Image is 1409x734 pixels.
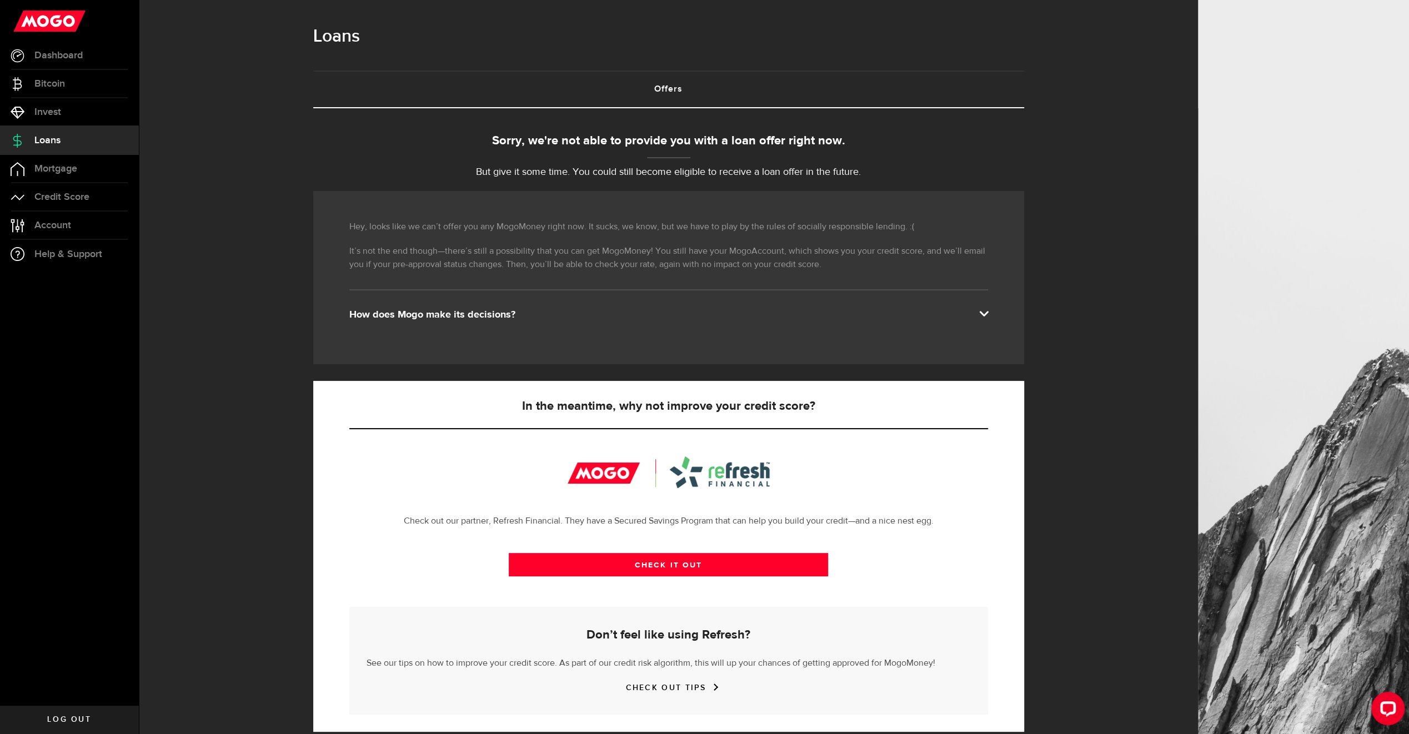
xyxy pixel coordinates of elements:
p: It’s not the end though—there’s still a possibility that you can get MogoMoney! You still have yo... [349,245,988,272]
h1: Loans [313,22,1024,51]
p: Hey, looks like we can’t offer you any MogoMoney right now. It sucks, we know, but we have to pla... [349,220,988,234]
ul: Tabs Navigation [313,71,1024,108]
span: Mortgage [34,164,77,174]
span: Credit Score [34,192,89,202]
span: Dashboard [34,51,83,61]
iframe: LiveChat chat widget [1362,687,1409,734]
span: Log out [47,716,91,723]
a: Offers [313,72,1024,107]
span: Invest [34,107,61,117]
span: Loans [34,135,61,145]
span: Bitcoin [34,79,65,89]
p: Check out our partner, Refresh Financial. They have a Secured Savings Program that can help you b... [349,515,988,528]
p: But give it some time. You could still become eligible to receive a loan offer in the future. [313,165,1024,180]
a: CHECK OUT TIPS [625,683,711,692]
span: Help & Support [34,249,102,259]
span: Account [34,220,71,230]
div: How does Mogo make its decisions? [349,308,988,321]
a: CHECK IT OUT [509,553,828,576]
h5: In the meantime, why not improve your credit score? [349,400,988,413]
h5: Don’t feel like using Refresh? [367,629,971,642]
div: Sorry, we're not able to provide you with a loan offer right now. [313,132,1024,150]
p: See our tips on how to improve your credit score. As part of our credit risk algorithm, this will... [367,654,971,670]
